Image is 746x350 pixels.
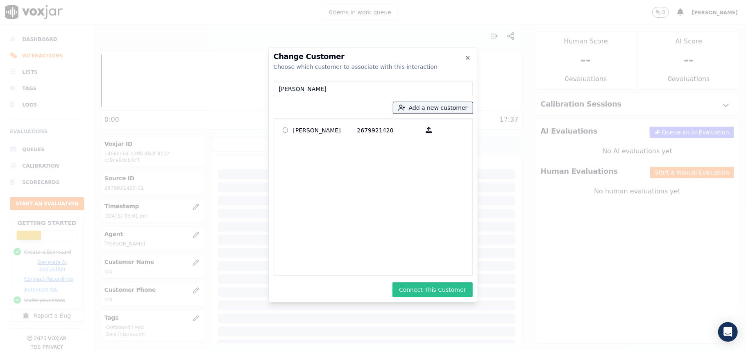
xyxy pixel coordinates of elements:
[421,124,437,136] button: [PERSON_NAME] 2679921420
[393,102,473,114] button: Add a new customer
[274,63,473,71] div: Choose which customer to associate with this interaction
[283,127,288,133] input: [PERSON_NAME] 2679921420
[392,282,472,297] button: Connect This Customer
[274,53,473,60] h2: Change Customer
[718,322,738,342] div: Open Intercom Messenger
[293,124,357,136] p: [PERSON_NAME]
[274,81,473,97] input: Search Customers
[357,124,421,136] p: 2679921420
